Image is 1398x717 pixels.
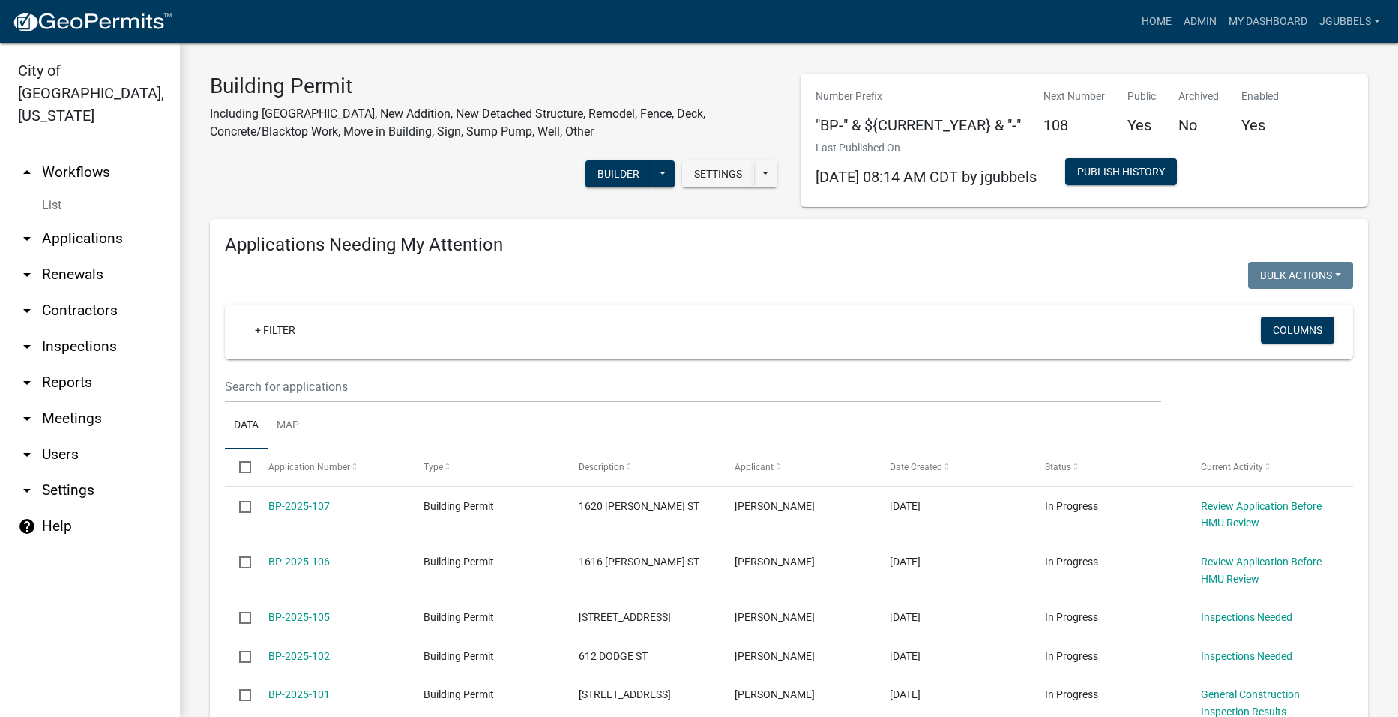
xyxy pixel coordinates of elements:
span: Laura Lee [735,556,815,568]
button: Bulk Actions [1248,262,1353,289]
i: help [18,517,36,535]
span: 08/28/2025 [890,611,921,623]
p: Archived [1178,88,1219,104]
span: 09/08/2025 [890,500,921,512]
span: Randy M Chamberlain [735,611,815,623]
a: Admin [1178,7,1223,36]
span: In Progress [1045,611,1098,623]
h5: No [1178,116,1219,134]
span: Building Permit [424,650,494,662]
span: 1620 BALDWIN ST [579,500,699,512]
span: In Progress [1045,688,1098,700]
h5: 108 [1043,116,1105,134]
span: Date Created [890,462,942,472]
datatable-header-cell: Description [564,449,720,485]
a: BP-2025-105 [268,611,330,623]
a: BP-2025-102 [268,650,330,662]
p: Number Prefix [816,88,1021,104]
h5: Yes [1127,116,1156,134]
a: + Filter [243,316,307,343]
span: John White [735,688,815,700]
span: 09/08/2025 [890,556,921,568]
i: arrow_drop_up [18,163,36,181]
span: Status [1045,462,1071,472]
i: arrow_drop_down [18,373,36,391]
i: arrow_drop_down [18,301,36,319]
span: Description [579,462,624,472]
datatable-header-cell: Current Activity [1187,449,1342,485]
button: Settings [682,160,754,187]
span: Application Number [268,462,350,472]
span: [DATE] 08:14 AM CDT by jgubbels [816,168,1037,186]
a: My Dashboard [1223,7,1313,36]
a: Inspections Needed [1201,650,1292,662]
span: Building Permit [424,500,494,512]
a: Inspections Needed [1201,611,1292,623]
i: arrow_drop_down [18,265,36,283]
button: Builder [585,160,651,187]
p: Last Published On [816,140,1037,156]
a: Home [1136,7,1178,36]
span: In Progress [1045,556,1098,568]
span: Building Permit [424,688,494,700]
p: Including [GEOGRAPHIC_DATA], New Addition, New Detached Structure, Remodel, Fence, Deck, Concrete... [210,105,778,141]
datatable-header-cell: Date Created [876,449,1031,485]
h3: Building Permit [210,73,778,99]
span: Applicant [735,462,774,472]
span: In Progress [1045,500,1098,512]
datatable-header-cell: Type [409,449,564,485]
input: Search for applications [225,371,1161,402]
h4: Applications Needing My Attention [225,234,1353,256]
p: Enabled [1241,88,1279,104]
a: jgubbels [1313,7,1386,36]
h5: Yes [1241,116,1279,134]
i: arrow_drop_down [18,481,36,499]
a: BP-2025-101 [268,688,330,700]
span: 08/19/2025 [890,650,921,662]
button: Publish History [1065,158,1177,185]
span: 1616 BALDWIN ST [579,556,699,568]
span: Building Permit [424,611,494,623]
a: Review Application Before HMU Review [1201,500,1322,529]
a: Review Application Before HMU Review [1201,556,1322,585]
span: 612 DODGE ST [579,650,648,662]
p: Public [1127,88,1156,104]
span: 08/18/2025 [890,688,921,700]
a: Data [225,402,268,450]
span: 407 11TH ST [579,611,671,623]
i: arrow_drop_down [18,445,36,463]
span: Laura Lee [735,500,815,512]
i: arrow_drop_down [18,409,36,427]
p: Next Number [1043,88,1105,104]
span: Type [424,462,443,472]
button: Columns [1261,316,1334,343]
a: BP-2025-107 [268,500,330,512]
i: arrow_drop_down [18,337,36,355]
wm-modal-confirm: Workflow Publish History [1065,167,1177,179]
datatable-header-cell: Status [1031,449,1186,485]
i: arrow_drop_down [18,229,36,247]
datatable-header-cell: Applicant [720,449,876,485]
datatable-header-cell: Application Number [253,449,409,485]
span: Ben Breyfogle [735,650,815,662]
span: Current Activity [1201,462,1263,472]
span: In Progress [1045,650,1098,662]
datatable-header-cell: Select [225,449,253,485]
h5: "BP-" & ${CURRENT_YEAR} & "-" [816,116,1021,134]
a: BP-2025-106 [268,556,330,568]
span: 1904 LINCOLN AVE [579,688,671,700]
span: Building Permit [424,556,494,568]
a: Map [268,402,308,450]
